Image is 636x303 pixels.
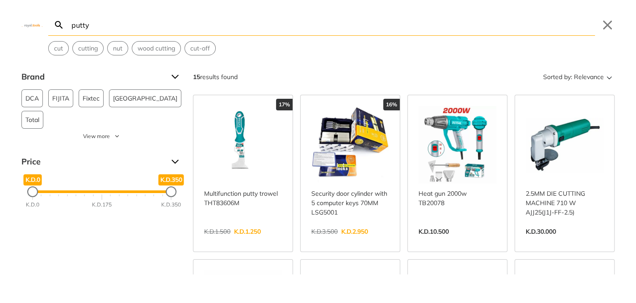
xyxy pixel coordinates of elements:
span: View more [83,132,110,140]
span: Brand [21,70,164,84]
div: K.D.0 [26,201,39,209]
input: Search… [70,14,595,35]
button: Sorted by:Relevance Sort [541,70,615,84]
button: Select suggestion: wood cutting [132,42,180,55]
div: Minimum Price [27,186,38,197]
span: cut-off [190,44,210,53]
button: FIJITA [48,89,73,107]
button: Fixtec [79,89,104,107]
span: FIJITA [52,90,69,107]
div: Suggestion: wood cutting [132,41,181,55]
span: cutting [78,44,98,53]
button: DCA [21,89,43,107]
div: Suggestion: cut [48,41,69,55]
button: View more [21,132,182,140]
button: Select suggestion: cut-off [185,42,215,55]
div: Suggestion: cut-off [184,41,216,55]
button: Select suggestion: nut [108,42,128,55]
span: wood cutting [138,44,175,53]
span: cut [54,44,63,53]
div: Maximum Price [166,186,176,197]
svg: Sort [604,72,615,82]
img: Close [21,23,43,27]
button: Select suggestion: cutting [73,42,103,55]
div: 17% [276,99,293,110]
span: nut [113,44,122,53]
svg: Search [54,20,64,30]
button: [GEOGRAPHIC_DATA] [109,89,181,107]
div: Suggestion: nut [107,41,128,55]
button: Total [21,111,43,129]
button: Select suggestion: cut [49,42,68,55]
span: [GEOGRAPHIC_DATA] [113,90,177,107]
span: Total [25,111,39,128]
span: Price [21,155,164,169]
button: Close [600,18,615,32]
div: 16% [383,99,400,110]
span: Fixtec [83,90,100,107]
span: DCA [25,90,39,107]
div: results found [193,70,238,84]
strong: 15 [193,73,200,81]
div: K.D.350 [161,201,181,209]
div: Suggestion: cutting [72,41,104,55]
div: K.D.175 [92,201,112,209]
span: Relevance [574,70,604,84]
